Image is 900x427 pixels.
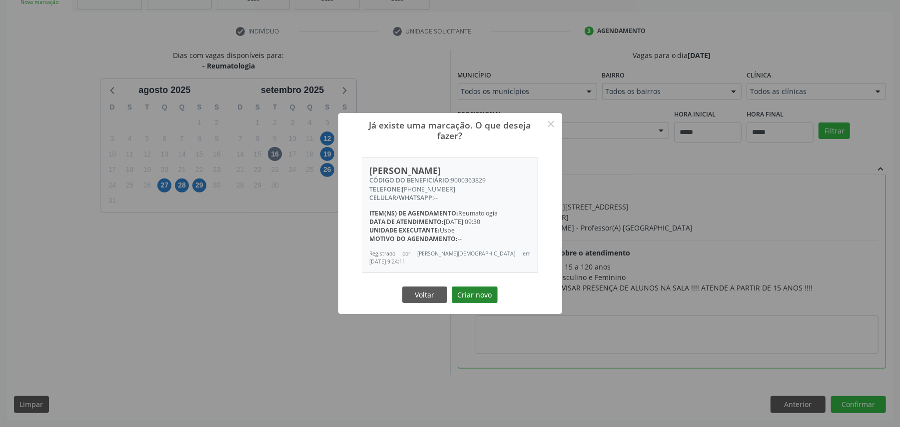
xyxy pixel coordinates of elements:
button: Close this dialog [543,115,560,132]
span: CÓDIGO DO BENEFICIÁRIO: [369,176,451,184]
button: Criar novo [452,286,498,303]
div: Reumatologia [369,209,531,217]
div: -- [369,234,531,243]
h2: Já existe uma marcação. O que deseja fazer? [351,113,550,141]
div: [DATE] 09:30 [369,217,531,226]
span: Data de atendimento: [369,217,444,226]
div: 9000363829 [369,176,531,184]
div: -- [369,193,531,202]
span: Motivo do agendamento: [369,234,458,243]
div: [PERSON_NAME] [369,165,531,176]
div: [PHONE_NUMBER] [369,185,531,193]
span: Item(ns) de agendamento: [369,209,458,217]
div: Uspe [369,226,531,234]
span: CELULAR/WHATSAPP: [369,193,434,202]
div: Registrado por [PERSON_NAME][DEMOGRAPHIC_DATA] em [DATE] 9:24:11 [369,250,531,265]
button: Voltar [402,286,447,303]
span: Unidade executante: [369,226,440,234]
span: TELEFONE: [369,185,402,193]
